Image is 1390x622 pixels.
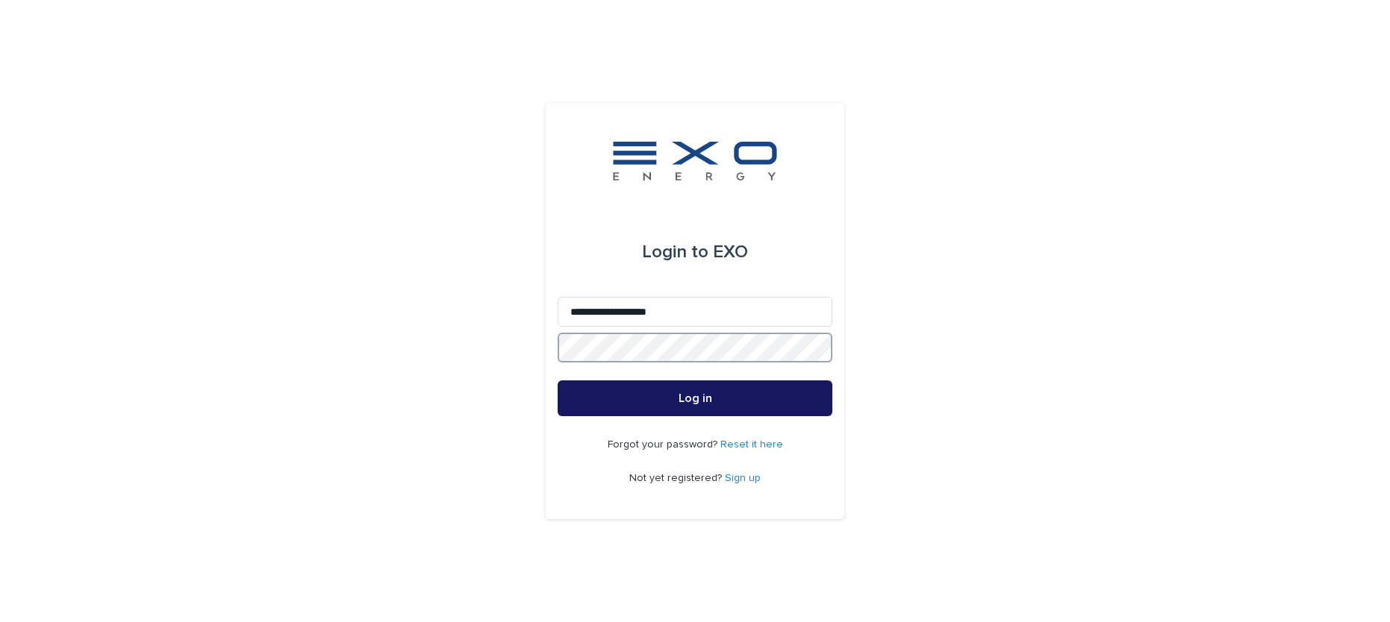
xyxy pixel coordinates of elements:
img: FKS5r6ZBThi8E5hshIGi [610,139,780,183]
span: Forgot your password? [608,439,720,450]
span: Not yet registered? [629,473,725,483]
span: Log in [679,392,712,404]
button: Log in [558,380,832,416]
a: Reset it here [720,439,783,450]
div: EXO [642,231,748,273]
a: Sign up [725,473,761,483]
span: Login to [642,243,708,261]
